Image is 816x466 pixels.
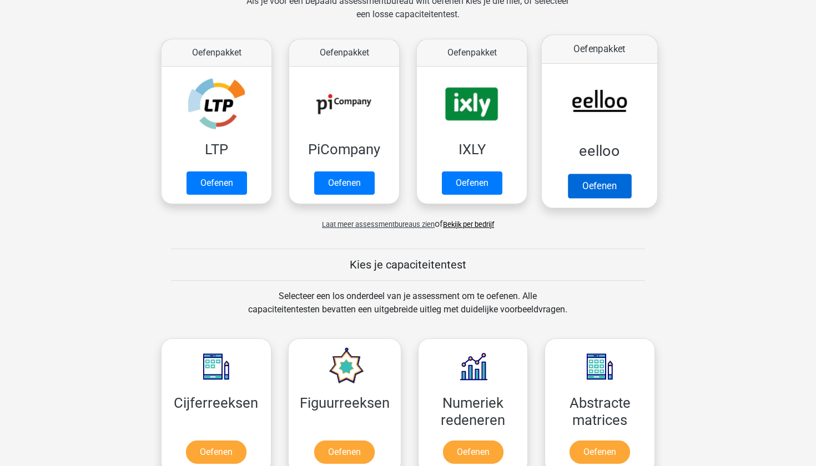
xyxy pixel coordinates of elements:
[187,171,247,195] a: Oefenen
[171,258,645,271] h5: Kies je capaciteitentest
[570,440,630,464] a: Oefenen
[443,220,494,229] a: Bekijk per bedrijf
[314,171,375,195] a: Oefenen
[153,209,663,231] div: of
[322,220,435,229] span: Laat meer assessmentbureaus zien
[568,174,631,198] a: Oefenen
[238,290,578,330] div: Selecteer een los onderdeel van je assessment om te oefenen. Alle capaciteitentesten bevatten een...
[314,440,375,464] a: Oefenen
[443,440,503,464] a: Oefenen
[186,440,246,464] a: Oefenen
[442,171,502,195] a: Oefenen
